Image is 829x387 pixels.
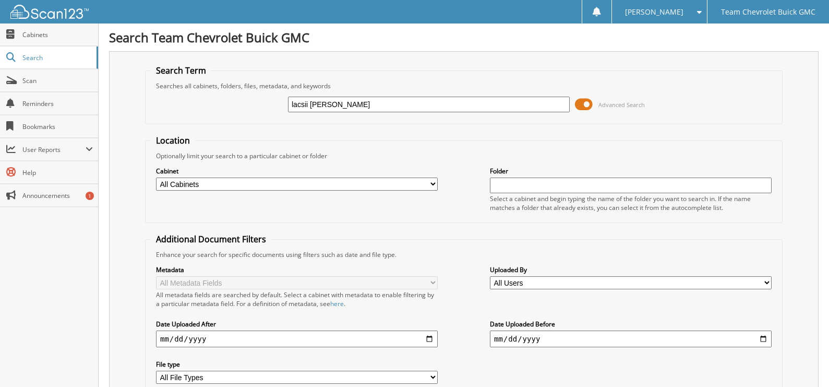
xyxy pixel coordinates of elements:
[156,265,438,274] label: Metadata
[625,9,683,15] span: [PERSON_NAME]
[721,9,815,15] span: Team Chevrolet Buick GMC
[330,299,344,308] a: here
[151,151,777,160] div: Optionally limit your search to a particular cabinet or folder
[490,265,772,274] label: Uploaded By
[22,145,86,154] span: User Reports
[151,250,777,259] div: Enhance your search for specific documents using filters such as date and file type.
[22,53,91,62] span: Search
[109,29,819,46] h1: Search Team Chevrolet Buick GMC
[156,320,438,329] label: Date Uploaded After
[22,122,93,131] span: Bookmarks
[156,331,438,347] input: start
[156,290,438,308] div: All metadata fields are searched by default. Select a cabinet with metadata to enable filtering b...
[490,320,772,329] label: Date Uploaded Before
[22,168,93,177] span: Help
[10,5,89,19] img: scan123-logo-white.svg
[490,194,772,212] div: Select a cabinet and begin typing the name of the folder you want to search in. If the name match...
[151,233,271,245] legend: Additional Document Filters
[151,135,195,146] legend: Location
[151,65,211,76] legend: Search Term
[22,76,93,85] span: Scan
[22,30,93,39] span: Cabinets
[156,360,438,369] label: File type
[598,101,645,109] span: Advanced Search
[86,192,94,200] div: 1
[490,331,772,347] input: end
[490,167,772,175] label: Folder
[151,81,777,90] div: Searches all cabinets, folders, files, metadata, and keywords
[22,99,93,108] span: Reminders
[22,191,93,200] span: Announcements
[156,167,438,175] label: Cabinet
